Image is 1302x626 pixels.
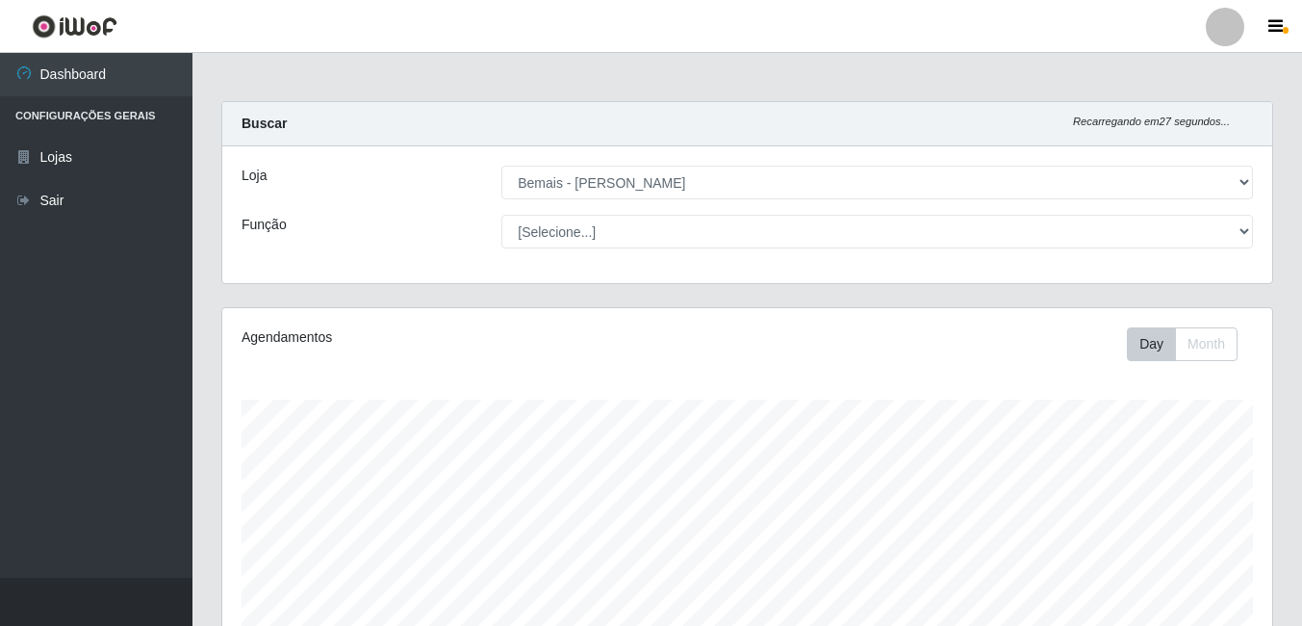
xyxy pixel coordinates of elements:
[1127,327,1176,361] button: Day
[242,116,287,131] strong: Buscar
[1073,116,1230,127] i: Recarregando em 27 segundos...
[242,215,287,235] label: Função
[1127,327,1253,361] div: Toolbar with button groups
[1175,327,1238,361] button: Month
[32,14,117,39] img: CoreUI Logo
[1127,327,1238,361] div: First group
[242,327,646,348] div: Agendamentos
[242,166,267,186] label: Loja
